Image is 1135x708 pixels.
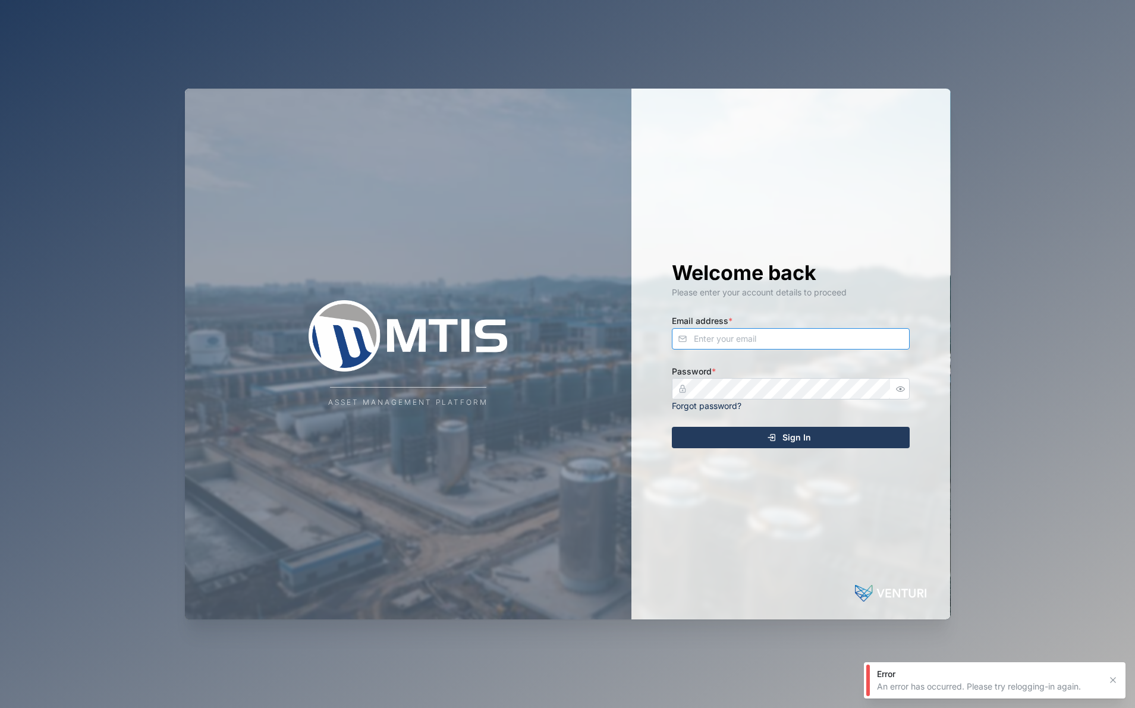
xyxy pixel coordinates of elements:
[672,365,716,378] label: Password
[855,581,926,605] img: Powered by: Venturi
[672,427,910,448] button: Sign In
[289,300,527,372] img: Company Logo
[672,401,741,411] a: Forgot password?
[328,397,488,408] div: Asset Management Platform
[782,427,811,448] span: Sign In
[672,286,910,299] div: Please enter your account details to proceed
[877,668,1101,680] div: Error
[877,681,1101,693] div: An error has occurred. Please try relogging-in again.
[672,328,910,350] input: Enter your email
[672,260,910,286] h1: Welcome back
[672,314,732,328] label: Email address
